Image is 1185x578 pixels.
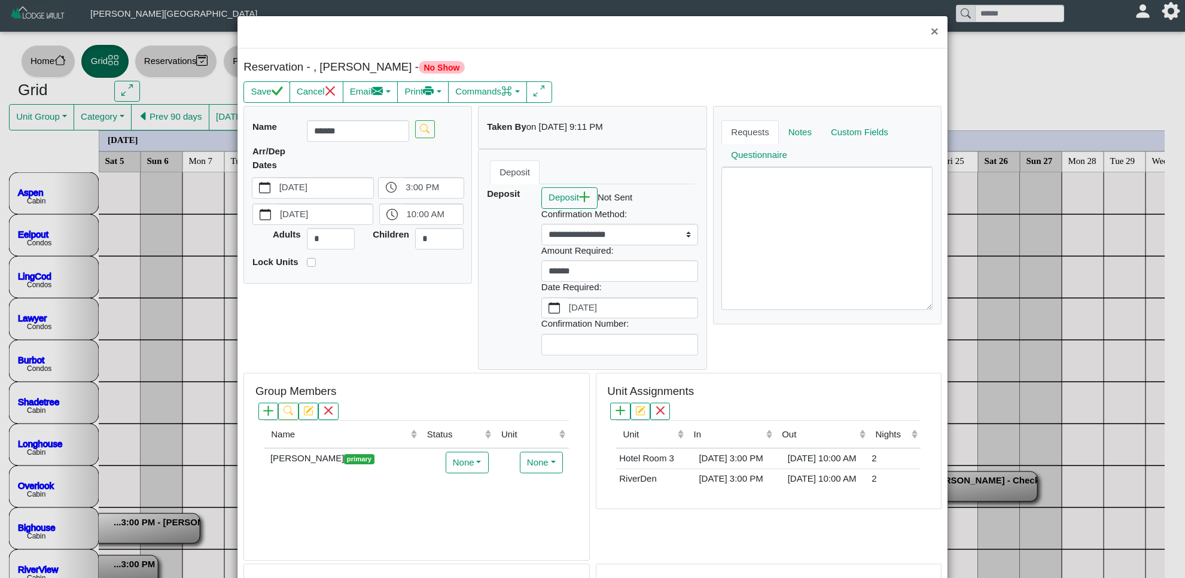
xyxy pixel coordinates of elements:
svg: clock [386,209,398,220]
svg: plus [579,191,590,203]
button: pencil square [298,403,318,420]
td: 2 [869,469,921,488]
button: Depositplus [541,187,598,209]
a: Custom Fields [821,120,898,144]
button: search [278,403,298,420]
button: pencil square [630,403,650,420]
div: Nights [876,428,909,442]
svg: arrows angle expand [534,86,545,97]
b: Adults [273,229,301,239]
div: Name [271,428,407,442]
button: Emailenvelope fill [343,81,398,103]
button: Savecheck [243,81,290,103]
b: Taken By [487,121,526,132]
div: [DATE] 10:00 AM [778,452,866,466]
i: Not Sent [598,192,632,202]
label: [DATE] [277,178,373,198]
a: Questionnaire [721,144,796,168]
div: [DATE] 10:00 AM [778,472,866,486]
svg: calendar [260,209,271,220]
a: Requests [721,120,778,144]
svg: x [324,406,333,415]
b: Children [373,229,409,239]
i: on [DATE] 9:11 PM [526,121,603,132]
td: 2 [869,448,921,469]
label: 3:00 PM [404,178,464,198]
div: [DATE] 3:00 PM [690,452,772,466]
h5: Group Members [255,385,336,398]
b: Arr/Dep Dates [252,146,285,170]
svg: x [656,406,665,415]
h6: Confirmation Method: [541,209,698,220]
a: Deposit [490,160,540,184]
svg: command [501,86,513,97]
button: plus [258,403,278,420]
svg: clock [386,182,397,193]
div: Unit [623,428,675,442]
h5: Reservation - , [PERSON_NAME] - [243,60,589,74]
svg: envelope fill [372,86,383,97]
svg: search [284,406,293,415]
button: calendar [252,178,277,198]
button: None [446,452,489,473]
div: Unit [501,428,556,442]
button: x [650,403,670,420]
svg: calendar [259,182,270,193]
svg: pencil square [635,406,645,415]
h6: Amount Required: [541,245,698,256]
svg: printer fill [423,86,434,97]
button: calendar [542,298,566,318]
button: calendar [253,204,278,224]
button: None [520,452,563,473]
svg: check [272,86,283,97]
button: x [318,403,338,420]
button: clock [380,204,404,224]
button: Cancelx [290,81,343,103]
a: Notes [779,120,821,144]
b: Name [252,121,277,132]
h5: Unit Assignments [607,385,694,398]
button: Close [922,16,948,48]
div: [DATE] 3:00 PM [690,472,772,486]
span: primary [344,454,374,464]
svg: search [420,124,429,133]
div: Status [427,428,482,442]
label: [DATE] [278,204,372,224]
svg: calendar [549,302,560,314]
button: plus [610,403,630,420]
td: RiverDen [616,469,687,488]
button: Commandscommand [448,81,527,103]
div: [PERSON_NAME] [267,452,418,466]
label: [DATE] [566,298,697,318]
svg: x [325,86,336,97]
svg: pencil square [303,406,313,415]
button: arrows angle expand [526,81,552,103]
div: In [694,428,763,442]
td: Hotel Room 3 [616,448,687,469]
button: search [415,120,435,138]
button: Printprinter fill [397,81,449,103]
div: Out [782,428,856,442]
label: 10:00 AM [404,204,463,224]
h6: Date Required: [541,282,698,293]
button: clock [379,178,403,198]
b: Deposit [487,188,520,199]
b: Lock Units [252,257,298,267]
svg: plus [263,406,273,415]
h6: Confirmation Number: [541,318,698,329]
svg: plus [616,406,625,415]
